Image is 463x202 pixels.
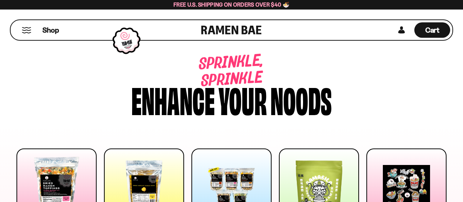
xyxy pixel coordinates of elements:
[42,25,59,35] span: Shop
[414,20,450,40] div: Cart
[22,27,31,33] button: Mobile Menu Trigger
[131,82,215,117] div: Enhance
[270,82,332,117] div: noods
[173,1,290,8] span: Free U.S. Shipping on Orders over $40 🍜
[425,26,440,34] span: Cart
[42,22,59,38] a: Shop
[219,82,267,117] div: your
